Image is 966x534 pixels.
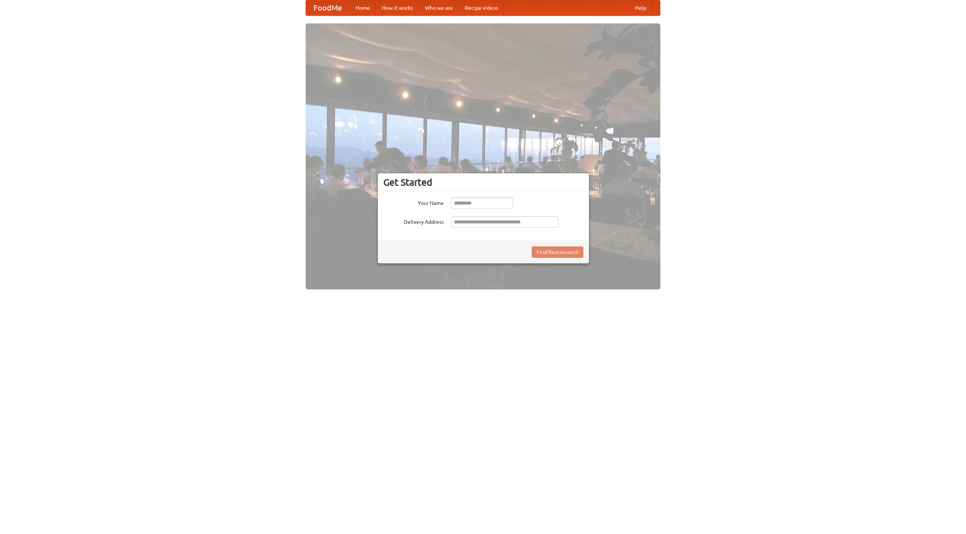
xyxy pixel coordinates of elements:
a: Home [349,0,376,15]
label: Delivery Address [383,216,444,226]
a: Who we are [419,0,459,15]
a: How it works [376,0,419,15]
a: Help [629,0,652,15]
label: Your Name [383,197,444,207]
button: Find Restaurants! [532,246,583,258]
a: FoodMe [306,0,349,15]
a: Recipe videos [459,0,504,15]
h3: Get Started [383,177,583,188]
